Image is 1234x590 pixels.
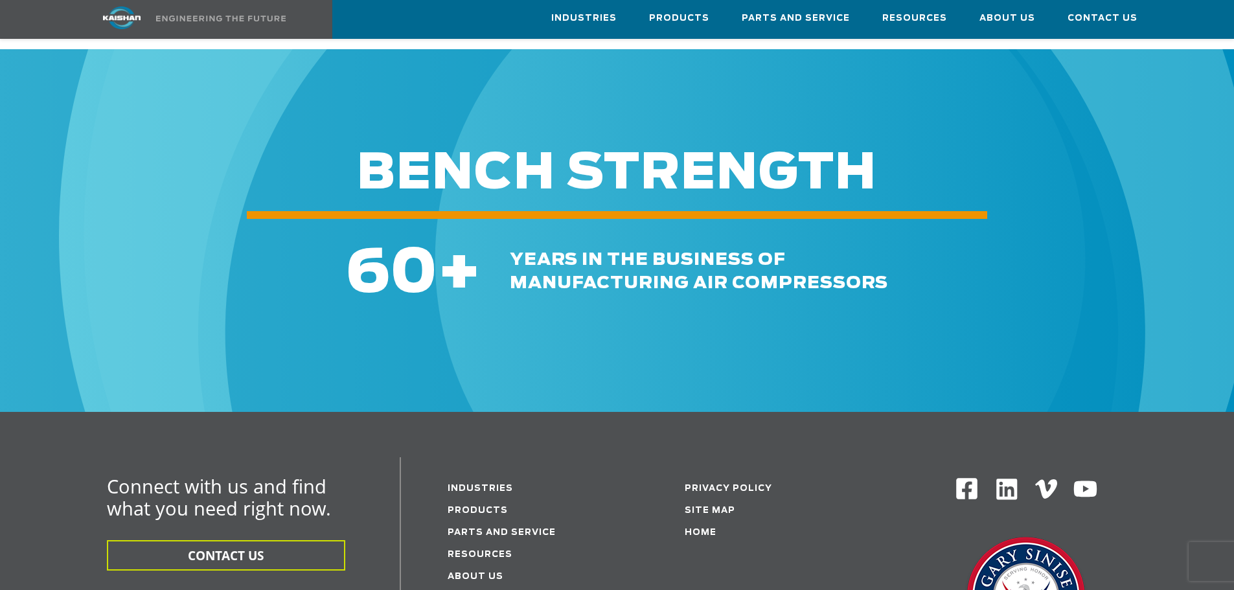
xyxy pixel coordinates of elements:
img: Facebook [955,477,979,501]
span: years in the business of manufacturing air compressors [510,251,888,291]
button: CONTACT US [107,540,345,571]
span: About Us [979,11,1035,26]
span: Parts and Service [742,11,850,26]
a: Parts and Service [742,1,850,36]
a: Products [448,506,508,515]
a: Resources [448,550,512,559]
a: Contact Us [1068,1,1137,36]
img: kaishan logo [73,6,170,29]
a: Parts and service [448,528,556,537]
img: Engineering the future [156,16,286,21]
span: Connect with us and find what you need right now. [107,473,331,521]
span: 60 [346,244,437,304]
a: Products [649,1,709,36]
span: Resources [882,11,947,26]
span: Contact Us [1068,11,1137,26]
a: Site Map [685,506,735,515]
img: Linkedin [994,477,1020,502]
a: Home [685,528,716,537]
a: Industries [551,1,617,36]
span: + [437,244,481,304]
a: Privacy Policy [685,484,772,493]
a: About Us [448,573,503,581]
img: Vimeo [1035,479,1057,498]
img: Youtube [1073,477,1098,502]
a: Industries [448,484,513,493]
a: About Us [979,1,1035,36]
span: Industries [551,11,617,26]
span: Products [649,11,709,26]
a: Resources [882,1,947,36]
